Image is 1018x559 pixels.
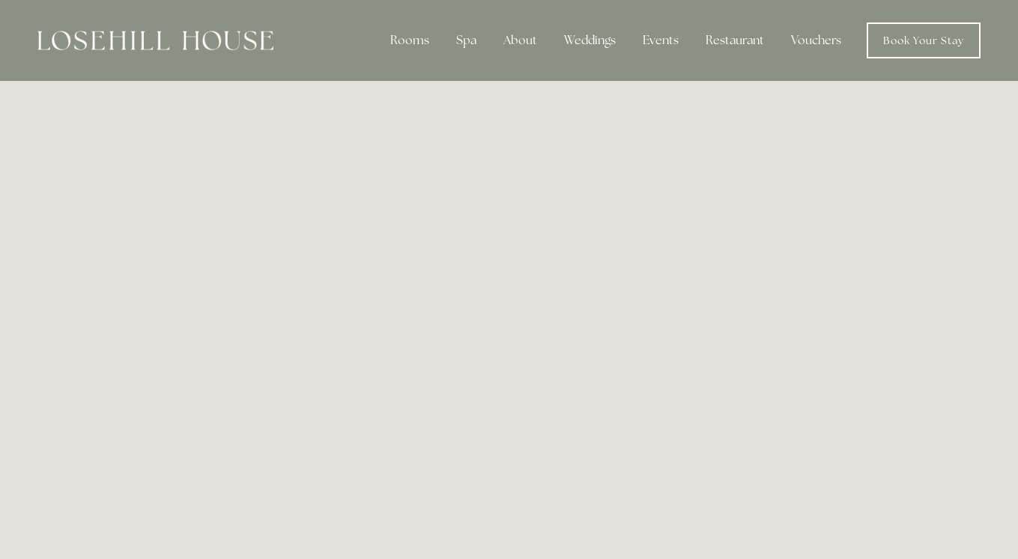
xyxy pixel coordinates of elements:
img: Losehill House [37,31,273,50]
div: Spa [444,25,488,55]
a: Book Your Stay [867,22,981,58]
div: Rooms [378,25,441,55]
div: About [491,25,549,55]
div: Restaurant [694,25,776,55]
div: Events [631,25,691,55]
div: Weddings [552,25,628,55]
a: Vouchers [779,25,853,55]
